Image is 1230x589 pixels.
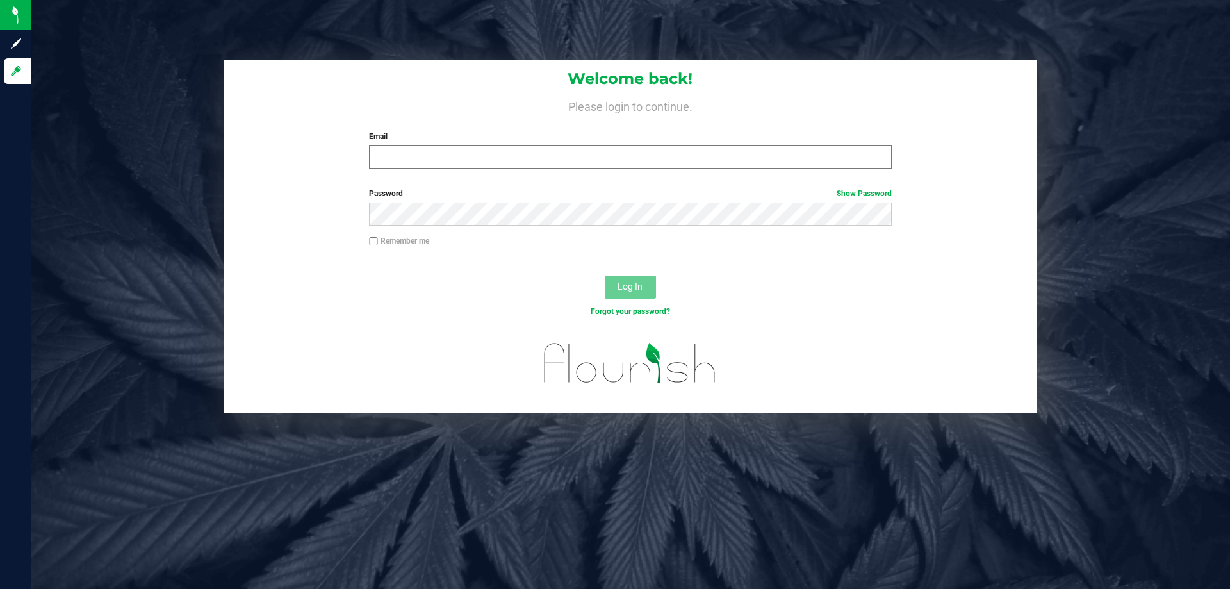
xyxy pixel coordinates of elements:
[369,131,891,142] label: Email
[837,189,892,198] a: Show Password
[224,97,1037,113] h4: Please login to continue.
[369,189,403,198] span: Password
[10,65,22,78] inline-svg: Log in
[529,331,732,396] img: flourish_logo.svg
[591,307,670,316] a: Forgot your password?
[618,281,643,292] span: Log In
[224,71,1037,87] h1: Welcome back!
[10,37,22,50] inline-svg: Sign up
[369,235,429,247] label: Remember me
[605,276,656,299] button: Log In
[369,237,378,246] input: Remember me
